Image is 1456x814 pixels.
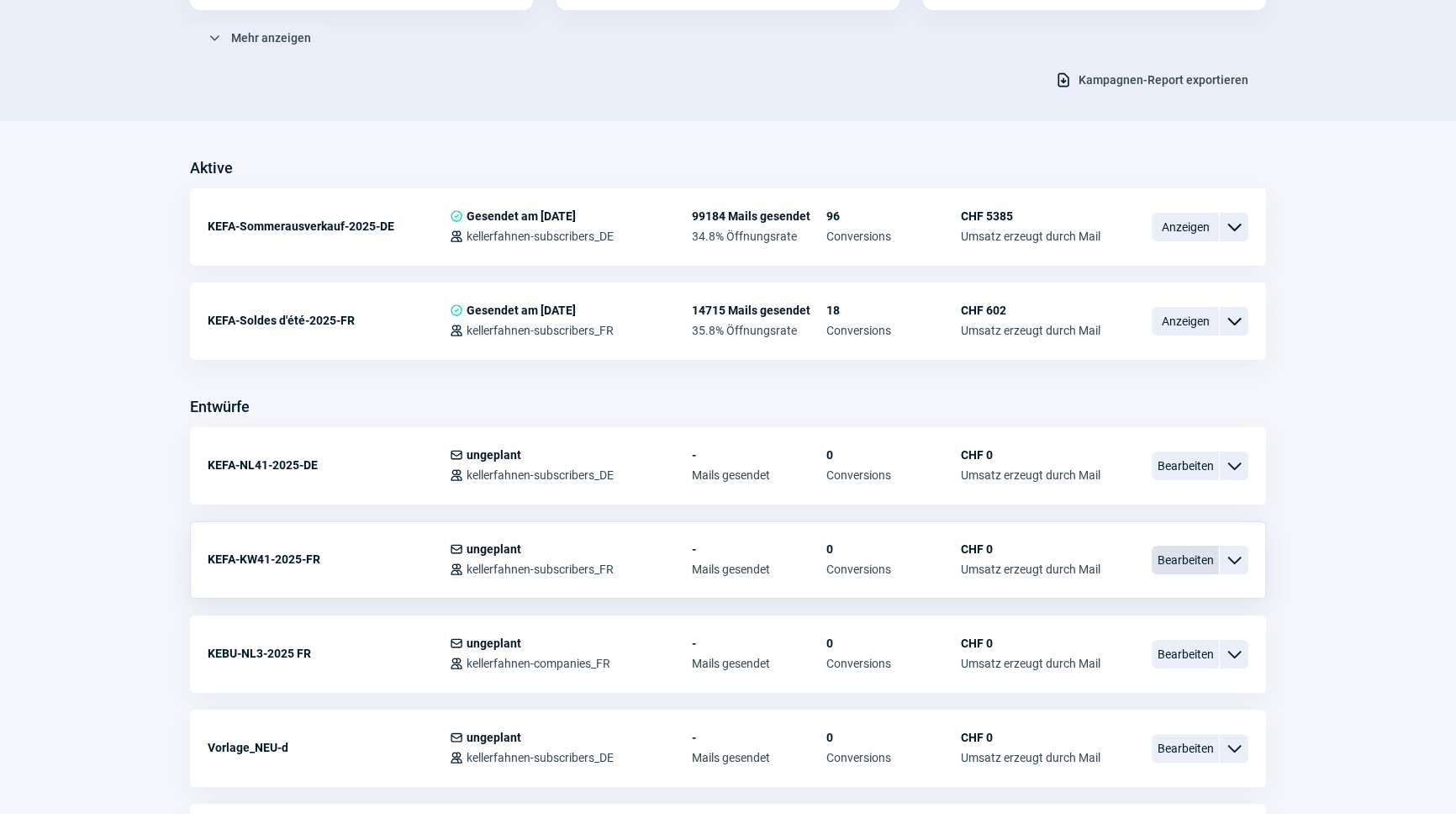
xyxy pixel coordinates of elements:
[826,751,961,764] span: Conversions
[692,563,826,576] span: Mails gesendet
[961,324,1100,337] span: Umsatz erzeugt durch Mail
[826,209,961,223] span: 96
[208,448,450,482] div: KEFA-NL41-2025-DE
[961,468,1100,482] span: Umsatz erzeugt durch Mail
[208,731,450,764] div: Vorlage_NEU-d
[826,468,961,482] span: Conversions
[692,304,826,317] span: 14715 Mails gesendet
[1152,213,1219,241] span: Anzeigen
[692,657,826,670] span: Mails gesendet
[961,542,1100,556] span: CHF 0
[692,751,826,764] span: Mails gesendet
[1152,640,1219,669] span: Bearbeiten
[826,304,961,317] span: 18
[467,230,614,243] span: kellerfahnen-subscribers_DE
[190,155,233,182] h3: Aktive
[467,542,521,556] span: ungeplant
[1152,307,1219,336] span: Anzeigen
[692,209,826,223] span: 99184 Mails gesendet
[826,448,961,462] span: 0
[692,731,826,744] span: -
[826,563,961,576] span: Conversions
[826,542,961,556] span: 0
[1152,452,1219,480] span: Bearbeiten
[826,637,961,650] span: 0
[467,209,576,223] span: Gesendet am [DATE]
[826,657,961,670] span: Conversions
[208,542,450,576] div: KEFA-KW41-2025-FR
[961,304,1100,317] span: CHF 602
[1152,734,1219,763] span: Bearbeiten
[692,324,826,337] span: 35.8% Öffnungsrate
[961,751,1100,764] span: Umsatz erzeugt durch Mail
[961,637,1100,650] span: CHF 0
[190,394,250,420] h3: Entwürfe
[208,209,450,243] div: KEFA-Sommerausverkauf-2025-DE
[692,448,826,462] span: -
[961,731,1100,744] span: CHF 0
[1152,546,1219,574] span: Bearbeiten
[467,448,521,462] span: ungeplant
[961,563,1100,576] span: Umsatz erzeugt durch Mail
[961,209,1100,223] span: CHF 5385
[1079,66,1248,93] span: Kampagnen-Report exportieren
[692,542,826,556] span: -
[467,468,614,482] span: kellerfahnen-subscribers_DE
[692,230,826,243] span: 34.8% Öffnungsrate
[467,731,521,744] span: ungeplant
[692,637,826,650] span: -
[208,637,450,670] div: KEBU-NL3-2025 FR
[961,230,1100,243] span: Umsatz erzeugt durch Mail
[961,657,1100,670] span: Umsatz erzeugt durch Mail
[692,468,826,482] span: Mails gesendet
[190,24,329,52] button: Mehr anzeigen
[826,230,961,243] span: Conversions
[467,304,576,317] span: Gesendet am [DATE]
[467,324,614,337] span: kellerfahnen-subscribers_FR
[208,304,450,337] div: KEFA-Soldes d'été-2025-FR
[826,324,961,337] span: Conversions
[467,637,521,650] span: ungeplant
[961,448,1100,462] span: CHF 0
[467,563,614,576] span: kellerfahnen-subscribers_FR
[467,751,614,764] span: kellerfahnen-subscribers_DE
[231,24,311,51] span: Mehr anzeigen
[1037,66,1266,94] button: Kampagnen-Report exportieren
[826,731,961,744] span: 0
[467,657,610,670] span: kellerfahnen-companies_FR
